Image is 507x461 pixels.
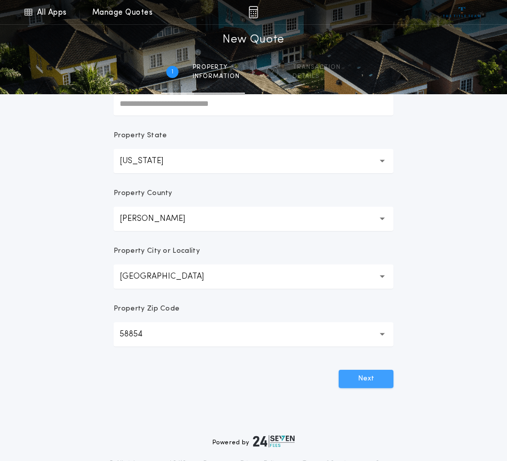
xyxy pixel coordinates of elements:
button: [US_STATE] [114,149,393,173]
h2: 1 [171,68,173,76]
h1: New Quote [223,32,284,48]
span: information [193,72,240,81]
p: [US_STATE] [120,155,179,167]
img: img [248,6,258,18]
h2: 2 [271,68,274,76]
span: details [293,72,341,81]
p: Property County [114,188,172,199]
span: Property [193,63,240,71]
p: [PERSON_NAME] [120,213,201,225]
button: [GEOGRAPHIC_DATA] [114,264,393,289]
p: Property Zip Code [114,304,179,314]
img: vs-icon [443,7,481,17]
button: Next [339,370,393,388]
p: 58854 [120,328,159,340]
button: [PERSON_NAME] [114,207,393,231]
p: Property City or Locality [114,246,200,256]
div: Powered by [212,435,295,447]
button: 58854 [114,322,393,347]
img: logo [253,435,295,447]
p: [GEOGRAPHIC_DATA] [120,271,220,283]
p: Property State [114,131,167,141]
span: Transaction [293,63,341,71]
